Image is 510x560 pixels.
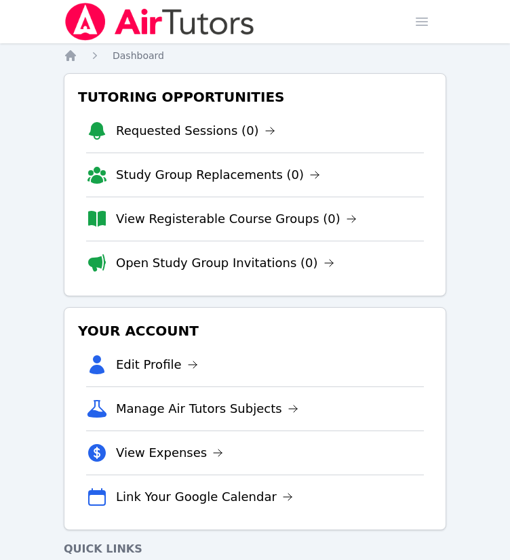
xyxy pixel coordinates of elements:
a: Edit Profile [116,355,198,374]
a: Dashboard [113,49,164,62]
a: Requested Sessions (0) [116,121,275,140]
h3: Tutoring Opportunities [75,85,435,109]
a: Manage Air Tutors Subjects [116,399,298,418]
a: View Registerable Course Groups (0) [116,209,357,228]
h3: Your Account [75,319,435,343]
h4: Quick Links [64,541,446,557]
a: Link Your Google Calendar [116,487,293,506]
a: Open Study Group Invitations (0) [116,254,334,273]
nav: Breadcrumb [64,49,446,62]
span: Dashboard [113,50,164,61]
a: View Expenses [116,443,223,462]
img: Air Tutors [64,3,256,41]
a: Study Group Replacements (0) [116,165,320,184]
